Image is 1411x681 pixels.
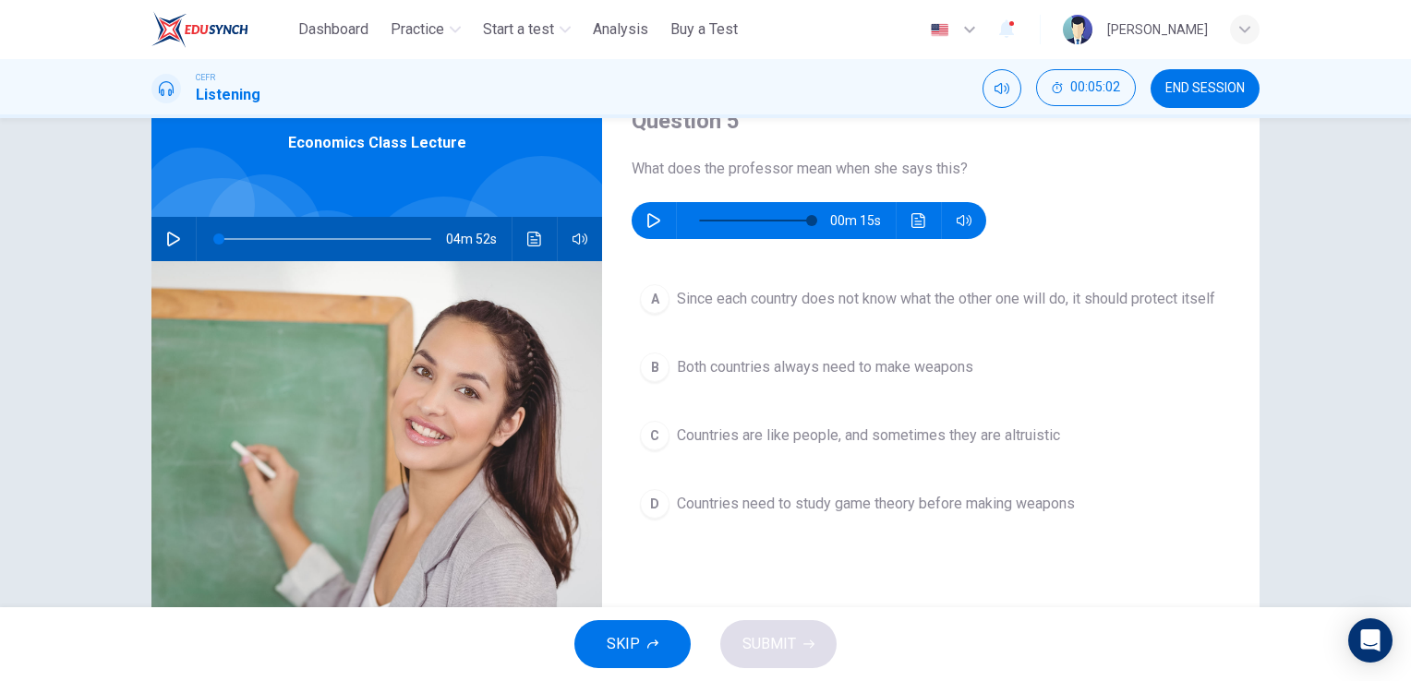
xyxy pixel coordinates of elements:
[1036,69,1136,106] button: 00:05:02
[196,71,215,84] span: CEFR
[677,356,973,378] span: Both countries always need to make weapons
[483,18,554,41] span: Start a test
[446,217,512,261] span: 04m 52s
[298,18,368,41] span: Dashboard
[1151,69,1260,108] button: END SESSION
[904,202,934,239] button: Click to see the audio transcription
[928,23,951,37] img: en
[677,288,1215,310] span: Since each country does not know what the other one will do, it should protect itself
[288,132,466,154] span: Economics Class Lecture
[196,84,260,106] h1: Listening
[1107,18,1208,41] div: [PERSON_NAME]
[632,412,1230,459] button: CCountries are like people, and sometimes they are altruistic
[1063,15,1092,44] img: Profile picture
[663,13,745,46] button: Buy a Test
[585,13,656,46] button: Analysis
[632,344,1230,390] button: BBoth countries always need to make weapons
[632,106,1230,136] h4: Question 5
[593,18,648,41] span: Analysis
[677,424,1060,447] span: Countries are like people, and sometimes they are altruistic
[520,217,549,261] button: Click to see the audio transcription
[983,69,1021,108] div: Mute
[677,493,1075,515] span: Countries need to study game theory before making weapons
[574,620,691,668] button: SKIP
[632,276,1230,322] button: ASince each country does not know what the other one will do, it should protect itself
[640,352,669,382] div: B
[151,11,248,48] img: ELTC logo
[291,13,376,46] button: Dashboard
[640,284,669,314] div: A
[632,158,1230,180] span: What does the professor mean when she says this?
[476,13,578,46] button: Start a test
[1070,80,1120,95] span: 00:05:02
[640,489,669,519] div: D
[151,11,291,48] a: ELTC logo
[391,18,444,41] span: Practice
[607,631,640,657] span: SKIP
[383,13,468,46] button: Practice
[632,481,1230,527] button: DCountries need to study game theory before making weapons
[640,421,669,450] div: C
[830,202,896,239] span: 00m 15s
[670,18,738,41] span: Buy a Test
[1036,69,1136,108] div: Hide
[1348,618,1393,663] div: Open Intercom Messenger
[1165,81,1245,96] span: END SESSION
